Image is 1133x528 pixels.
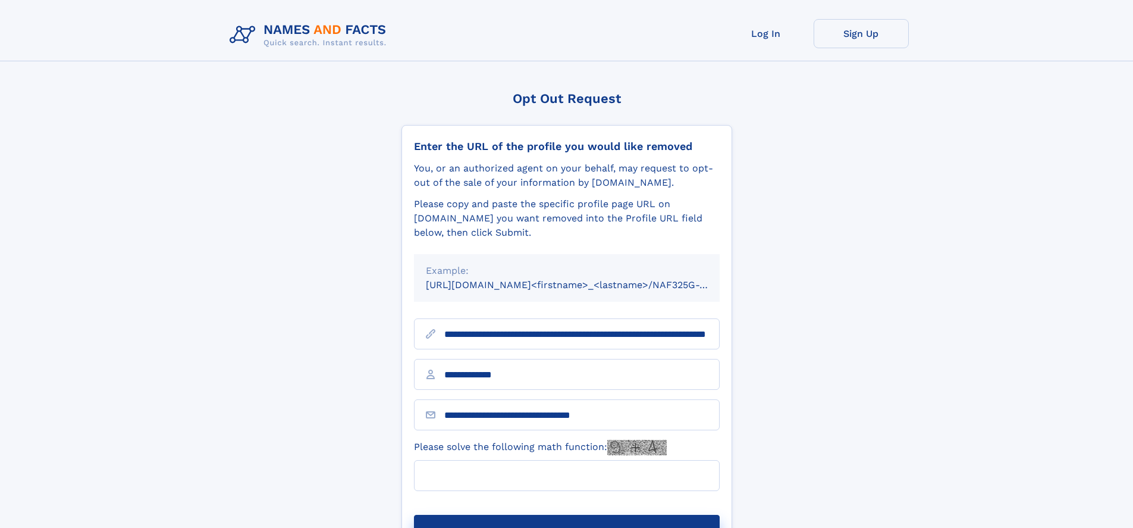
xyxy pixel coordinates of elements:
div: Opt Out Request [401,91,732,106]
div: You, or an authorized agent on your behalf, may request to opt-out of the sale of your informatio... [414,161,720,190]
img: Logo Names and Facts [225,19,396,51]
small: [URL][DOMAIN_NAME]<firstname>_<lastname>/NAF325G-xxxxxxxx [426,279,742,290]
label: Please solve the following math function: [414,440,667,455]
a: Sign Up [814,19,909,48]
div: Please copy and paste the specific profile page URL on [DOMAIN_NAME] you want removed into the Pr... [414,197,720,240]
a: Log In [718,19,814,48]
div: Enter the URL of the profile you would like removed [414,140,720,153]
div: Example: [426,264,708,278]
